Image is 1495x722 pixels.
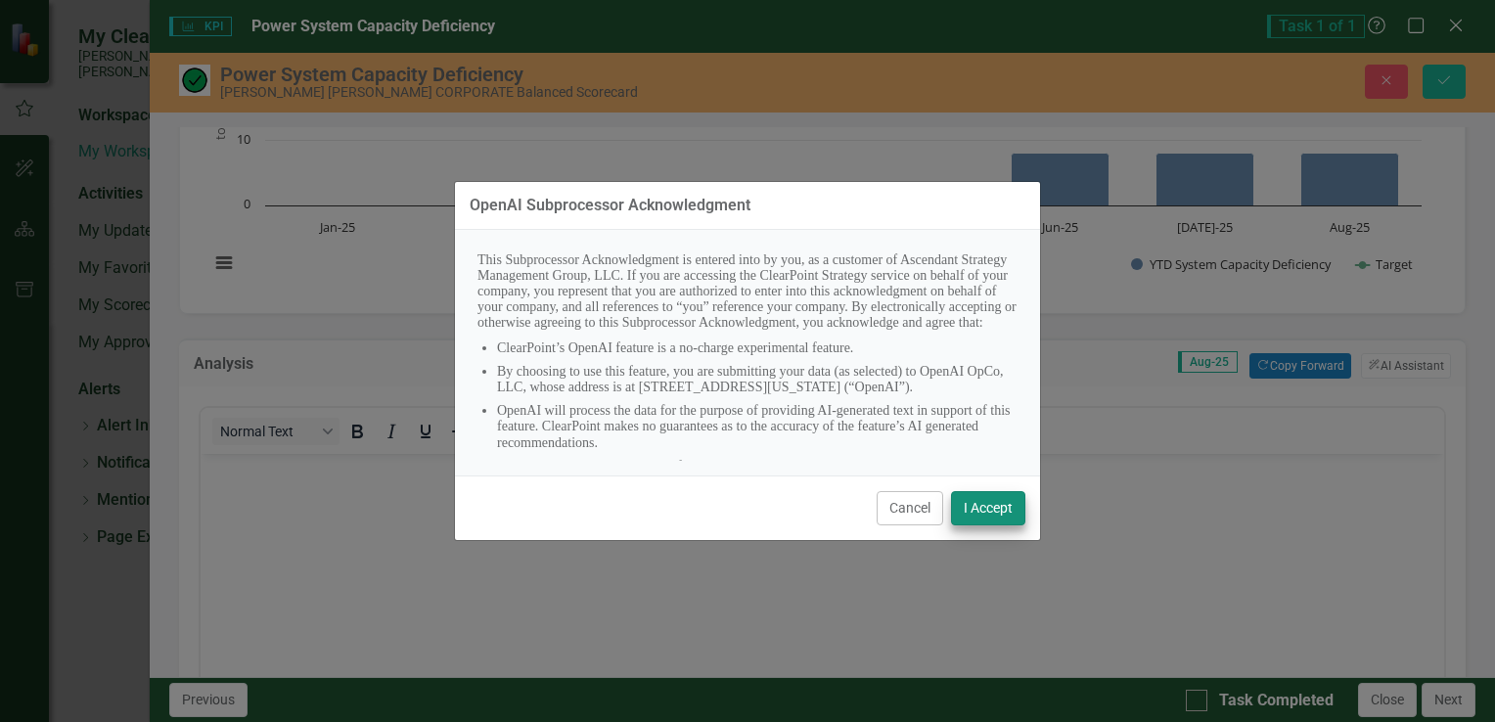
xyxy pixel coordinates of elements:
li: ClearPoint’s OpenAI feature is a no-charge experimental feature. [497,340,1018,356]
li: By choosing to use this feature, you are submitting your data (as selected) to OpenAI OpCo, LLC, ... [497,364,1018,395]
p: This Subprocessor Acknowledgment is entered into by you, as a customer of Ascendant Strategy Mana... [477,252,1018,331]
li: OpenAI will be a subprocessor of any personal data you submit. [497,459,1018,474]
button: I Accept [951,491,1025,525]
button: Cancel [877,491,943,525]
div: OpenAI Subprocessor Acknowledgment [470,197,750,214]
li: OpenAI will process the data for the purpose of providing AI-generated text in support of this fe... [497,403,1018,450]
